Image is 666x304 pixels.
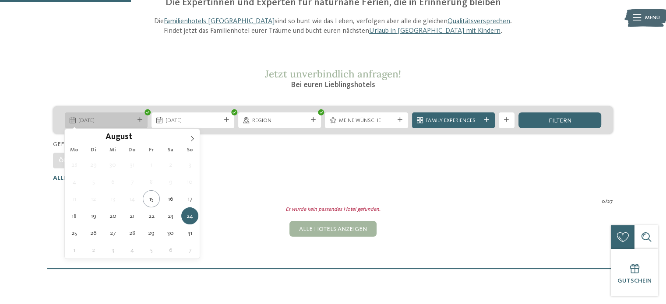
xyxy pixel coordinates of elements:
span: August 6, 2025 [104,173,121,190]
span: So [180,147,200,153]
span: / [605,198,607,206]
span: September 3, 2025 [104,241,121,259]
span: August 8, 2025 [143,173,160,190]
span: August 21, 2025 [123,207,141,224]
span: Fr [142,147,161,153]
span: 27 [607,198,613,206]
span: August 3, 2025 [181,156,198,173]
span: August 5, 2025 [85,173,102,190]
span: Gefiltert nach: [53,141,102,147]
span: 0 [602,198,605,206]
span: August 23, 2025 [162,207,179,224]
span: August 4, 2025 [66,173,83,190]
span: Sa [161,147,180,153]
span: September 6, 2025 [162,241,179,259]
span: Mi [103,147,123,153]
span: filtern [548,118,571,124]
span: Juli 28, 2025 [66,156,83,173]
span: Juli 30, 2025 [104,156,121,173]
span: Family Experiences [426,117,481,125]
span: August 16, 2025 [162,190,179,207]
a: Qualitätsversprechen [448,18,510,25]
span: Do [123,147,142,153]
span: August 25, 2025 [66,224,83,241]
span: September 1, 2025 [66,241,83,259]
span: August 1, 2025 [143,156,160,173]
input: Year [132,132,161,141]
span: Mo [65,147,84,153]
a: Urlaub in [GEOGRAPHIC_DATA] mit Kindern [369,28,500,35]
span: August [106,133,132,142]
span: August 24, 2025 [181,207,198,224]
span: August 30, 2025 [162,224,179,241]
span: August 31, 2025 [181,224,198,241]
span: Jetzt unverbindlich anfragen! [265,67,401,80]
span: [DATE] [78,117,134,125]
span: Di [84,147,103,153]
span: August 19, 2025 [85,207,102,224]
span: September 5, 2025 [143,241,160,259]
a: Familienhotels [GEOGRAPHIC_DATA] [164,18,275,25]
span: August 10, 2025 [181,173,198,190]
span: August 27, 2025 [104,224,121,241]
span: Juli 29, 2025 [85,156,102,173]
span: Gutschein [617,278,652,284]
span: August 13, 2025 [104,190,121,207]
span: August 15, 2025 [143,190,160,207]
a: Gutschein [611,249,658,296]
span: August 29, 2025 [143,224,160,241]
span: August 12, 2025 [85,190,102,207]
span: August 9, 2025 [162,173,179,190]
span: Region [252,117,307,125]
div: Alle Hotels anzeigen [289,221,376,237]
span: August 18, 2025 [66,207,83,224]
span: August 17, 2025 [181,190,198,207]
span: August 28, 2025 [123,224,141,241]
p: Die sind so bunt wie das Leben, verfolgen aber alle die gleichen . Findet jetzt das Familienhotel... [146,17,521,36]
span: [DATE] [166,117,221,125]
span: Alle Filter löschen [53,175,115,181]
span: August 26, 2025 [85,224,102,241]
span: August 20, 2025 [104,207,121,224]
span: September 4, 2025 [123,241,141,259]
span: August 11, 2025 [66,190,83,207]
span: Meine Wünsche [339,117,394,125]
span: Juli 31, 2025 [123,156,141,173]
span: September 7, 2025 [181,241,198,259]
span: September 2, 2025 [85,241,102,259]
span: Bei euren Lieblingshotels [291,81,375,89]
span: August 14, 2025 [123,190,141,207]
span: Öffnungszeit [59,157,104,164]
div: Es wurde kein passendes Hotel gefunden. [47,206,619,213]
span: August 22, 2025 [143,207,160,224]
span: August 2, 2025 [162,156,179,173]
span: August 7, 2025 [123,173,141,190]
